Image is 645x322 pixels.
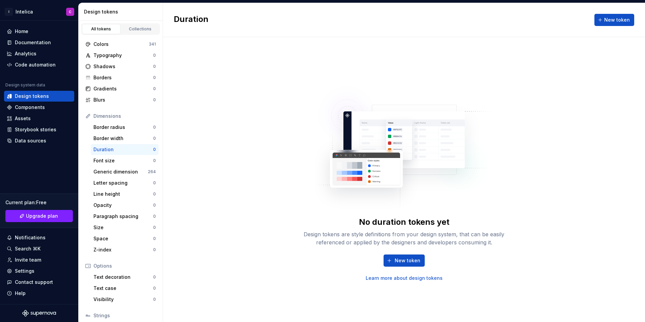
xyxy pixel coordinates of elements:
a: Text decoration0 [91,272,159,283]
span: New token [395,257,420,264]
button: IIntelicaC [1,4,77,19]
div: Storybook stories [15,126,56,133]
div: Home [15,28,28,35]
div: 0 [153,97,156,103]
div: Collections [123,26,157,32]
a: Components [4,102,74,113]
div: Current plan : Free [5,199,73,206]
div: I [5,8,13,16]
div: 0 [153,180,156,186]
h2: Duration [174,14,208,26]
div: Design tokens [15,93,49,100]
div: 0 [153,75,156,80]
div: 0 [153,236,156,241]
div: Border width [93,135,153,142]
a: Letter spacing0 [91,178,159,188]
div: Design tokens are style definitions from your design system, that can be easily referenced or app... [296,230,512,246]
div: Space [93,235,153,242]
div: Dimensions [93,113,156,119]
div: Visibility [93,296,153,303]
div: Analytics [15,50,36,57]
div: Font size [93,157,153,164]
a: Supernova Logo [22,310,56,317]
div: 0 [153,225,156,230]
a: Paragraph spacing0 [91,211,159,222]
a: Assets [4,113,74,124]
a: Invite team [4,254,74,265]
a: Space0 [91,233,159,244]
button: Upgrade plan [5,210,73,222]
div: Data sources [15,137,46,144]
div: Notifications [15,234,46,241]
div: Strings [93,312,156,319]
a: Storybook stories [4,124,74,135]
div: Code automation [15,61,56,68]
a: Visibility0 [91,294,159,305]
a: Borders0 [83,72,159,83]
div: Colors [93,41,149,48]
a: Home [4,26,74,37]
a: Border radius0 [91,122,159,133]
a: Border width0 [91,133,159,144]
div: Letter spacing [93,180,153,186]
div: Line height [93,191,153,197]
div: 0 [153,247,156,252]
a: Documentation [4,37,74,48]
div: 264 [148,169,156,175]
div: Search ⌘K [15,245,40,252]
div: 0 [153,136,156,141]
a: Colors341 [83,39,159,50]
a: Data sources [4,135,74,146]
button: Search ⌘K [4,243,74,254]
div: 0 [153,64,156,69]
div: Border radius [93,124,153,131]
div: Design system data [5,82,45,88]
div: Help [15,290,26,297]
span: New token [604,17,630,23]
div: Opacity [93,202,153,209]
div: Intelica [16,8,33,15]
div: No duration tokens yet [359,217,449,227]
div: Design tokens [84,8,160,15]
a: Duration0 [91,144,159,155]
a: Text case0 [91,283,159,294]
span: Upgrade plan [26,213,58,219]
div: Duration [93,146,153,153]
div: Gradients [93,85,153,92]
button: New token [384,254,425,267]
div: Paragraph spacing [93,213,153,220]
div: 0 [153,191,156,197]
div: 0 [153,147,156,152]
div: 341 [149,42,156,47]
div: C [69,9,72,15]
a: Shadows0 [83,61,159,72]
a: Gradients0 [83,83,159,94]
div: Settings [15,268,34,274]
button: Notifications [4,232,74,243]
a: Analytics [4,48,74,59]
div: Typography [93,52,153,59]
div: Text decoration [93,274,153,280]
div: Text case [93,285,153,292]
button: Help [4,288,74,299]
div: 0 [153,274,156,280]
div: Z-index [93,246,153,253]
div: Contact support [15,279,53,286]
div: 0 [153,53,156,58]
a: Learn more about design tokens [366,275,443,281]
a: Size0 [91,222,159,233]
div: Shadows [93,63,153,70]
div: 0 [153,125,156,130]
div: Borders [93,74,153,81]
a: Generic dimension264 [91,166,159,177]
div: Generic dimension [93,168,148,175]
a: Design tokens [4,91,74,102]
a: Line height0 [91,189,159,199]
div: Blurs [93,97,153,103]
div: Invite team [15,257,41,263]
div: Options [93,263,156,269]
div: 0 [153,297,156,302]
div: Documentation [15,39,51,46]
div: 0 [153,214,156,219]
div: 0 [153,203,156,208]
